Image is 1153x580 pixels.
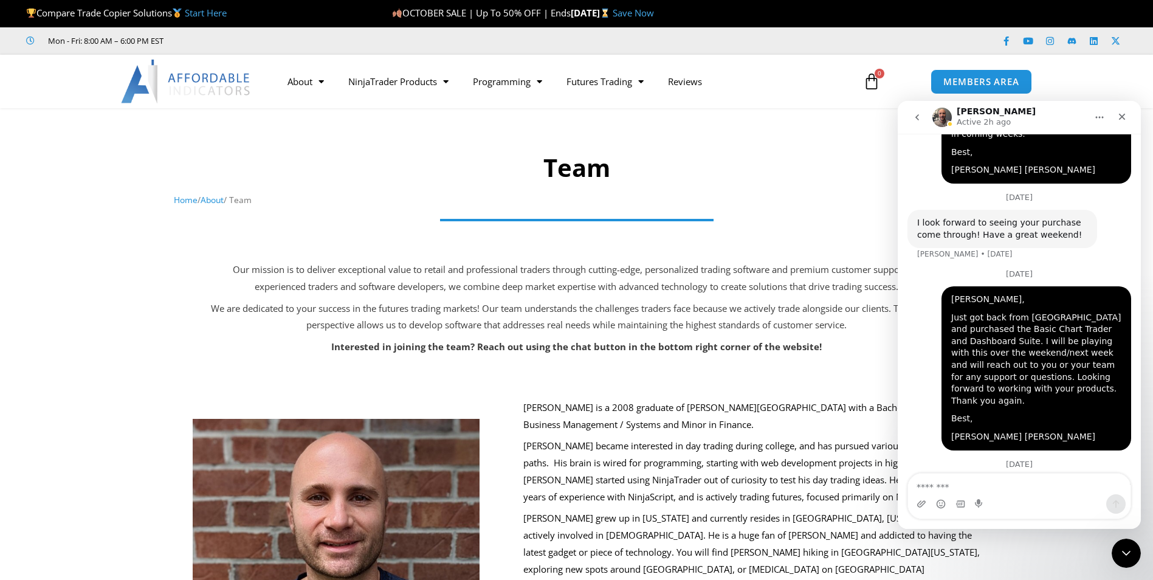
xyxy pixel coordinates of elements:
a: MEMBERS AREA [931,69,1032,94]
a: Programming [461,67,554,95]
span: Compare Trade Copier Solutions [26,7,227,19]
span: 0 [875,69,884,78]
a: Start Here [185,7,227,19]
iframe: Customer reviews powered by Trustpilot [181,35,363,47]
p: We are dedicated to your success in the futures trading markets! Our team understands the challen... [209,300,945,334]
a: Save Now [613,7,654,19]
span: OCTOBER SALE | Up To 50% OFF | Ends [392,7,571,19]
h1: Team [174,151,979,185]
a: Reviews [656,67,714,95]
a: Futures Trading [554,67,656,95]
a: 0 [845,64,898,99]
a: NinjaTrader Products [336,67,461,95]
strong: [DATE] [571,7,613,19]
img: 🍂 [393,9,402,18]
span: Mon - Fri: 8:00 AM – 6:00 PM EST [45,33,163,48]
iframe: Intercom live chat [898,101,1141,529]
img: 🥇 [173,9,182,18]
p: [PERSON_NAME] became interested in day trading during college, and has pursued various entreprene... [523,438,986,505]
img: ⌛ [601,9,610,18]
a: Home [174,194,198,205]
img: LogoAI | Affordable Indicators – NinjaTrader [121,60,252,103]
iframe: Intercom live chat [1112,539,1141,568]
nav: Breadcrumb [174,192,979,208]
p: Our mission is to deliver exceptional value to retail and professional traders through cutting-ed... [209,261,945,295]
p: [PERSON_NAME] is a 2008 graduate of [PERSON_NAME][GEOGRAPHIC_DATA] with a Bachelor’s Degree in Bu... [523,399,986,433]
nav: Menu [275,67,849,95]
a: About [275,67,336,95]
span: MEMBERS AREA [943,77,1019,86]
a: About [201,194,224,205]
strong: Interested in joining the team? Reach out using the chat button in the bottom right corner of the... [331,340,822,353]
img: 🏆 [27,9,36,18]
